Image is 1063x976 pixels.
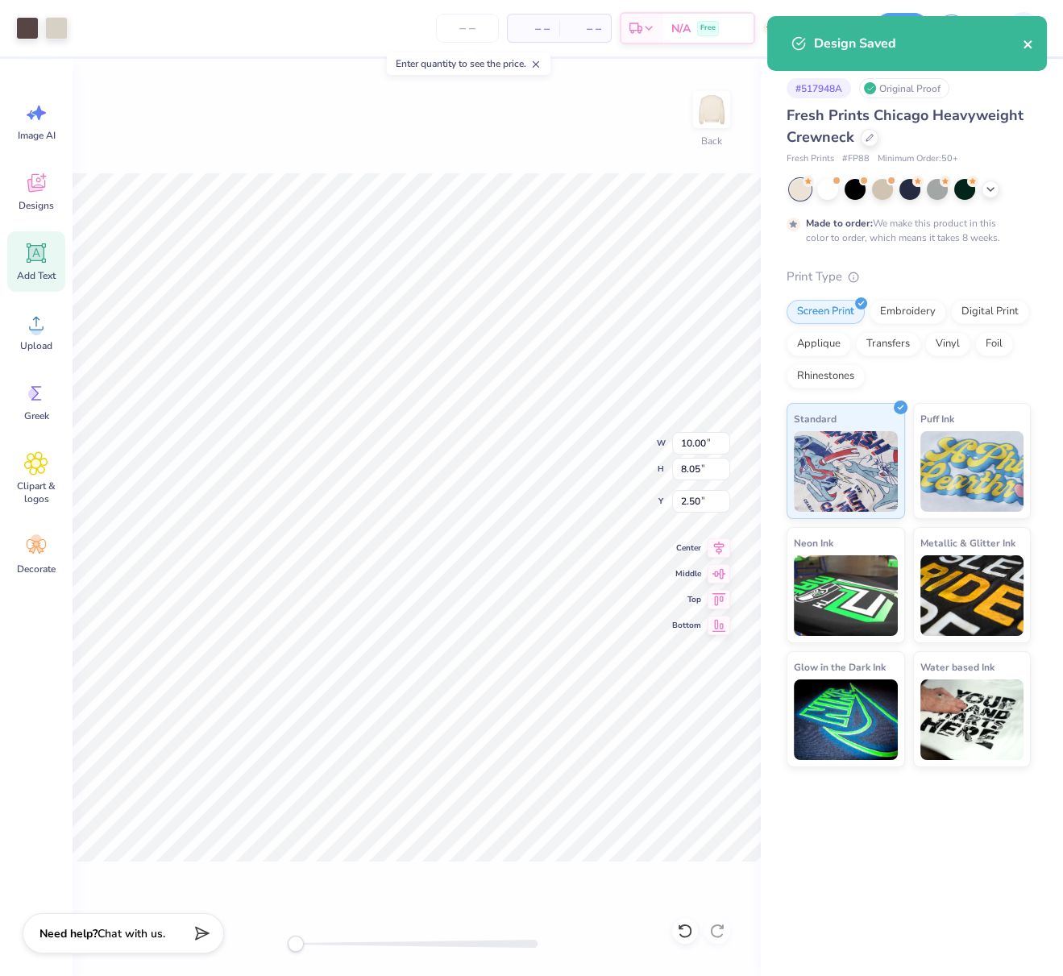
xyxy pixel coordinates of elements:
img: Standard [794,431,898,512]
div: Enter quantity to see the price. [387,52,550,75]
img: Puff Ink [920,431,1024,512]
input: – – [436,14,499,43]
span: Glow in the Dark Ink [794,658,886,675]
input: Untitled Design [787,12,866,44]
strong: Need help? [39,926,98,941]
span: Minimum Order: 50 + [878,152,958,166]
div: Vinyl [925,332,970,356]
span: – – [517,20,550,37]
div: Embroidery [870,300,946,324]
span: Free [700,23,716,34]
a: KM [978,12,1047,44]
span: Neon Ink [794,534,833,551]
div: Foil [975,332,1013,356]
span: # FP88 [842,152,870,166]
span: Standard [794,410,837,427]
button: close [1023,34,1034,53]
span: Puff Ink [920,410,954,427]
span: Top [672,593,701,606]
img: Back [696,93,728,126]
span: Water based Ink [920,658,994,675]
div: # 517948A [787,78,851,98]
span: N/A [671,20,691,37]
div: Print Type [787,268,1031,286]
div: Digital Print [951,300,1029,324]
span: Metallic & Glitter Ink [920,534,1015,551]
div: Accessibility label [288,936,304,952]
span: Image AI [18,129,56,142]
span: Middle [672,567,701,580]
span: Decorate [17,563,56,575]
span: Upload [20,339,52,352]
span: Chat with us. [98,926,165,941]
img: Neon Ink [794,555,898,636]
div: Transfers [856,332,920,356]
span: Add Text [17,269,56,282]
span: Designs [19,199,54,212]
span: Greek [24,409,49,422]
span: Center [672,542,701,554]
img: Water based Ink [920,679,1024,760]
span: Fresh Prints [787,152,834,166]
img: Metallic & Glitter Ink [920,555,1024,636]
div: We make this product in this color to order, which means it takes 8 weeks. [806,216,1004,245]
span: – – [569,20,601,37]
div: Back [701,134,722,148]
strong: Made to order: [806,217,873,230]
div: Original Proof [859,78,949,98]
span: Fresh Prints Chicago Heavyweight Crewneck [787,106,1024,147]
div: Applique [787,332,851,356]
img: Katrina Mae Mijares [1007,12,1040,44]
div: Rhinestones [787,364,865,388]
div: Design Saved [814,34,1023,53]
span: Bottom [672,619,701,632]
img: Glow in the Dark Ink [794,679,898,760]
div: Screen Print [787,300,865,324]
span: Clipart & logos [10,480,63,505]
